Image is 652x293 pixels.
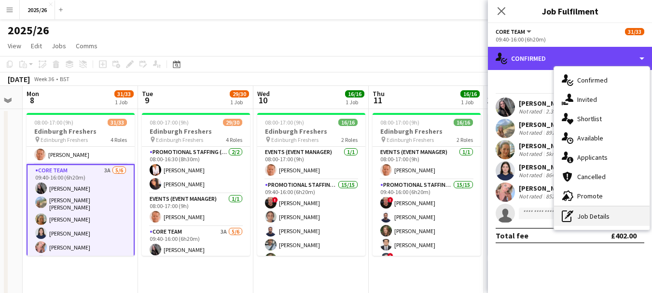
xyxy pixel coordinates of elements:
span: 08:00-17:00 (9h) [150,119,189,126]
app-card-role: Events (Event Manager)1/108:00-17:00 (9h)[PERSON_NAME] [257,147,365,180]
div: [PERSON_NAME] [PERSON_NAME] [519,120,623,129]
span: 9 [140,95,153,106]
div: 1 Job [230,98,249,106]
button: Core Team [496,28,533,35]
button: 2025/26 [20,0,55,19]
div: Not rated [519,193,544,200]
span: ! [272,197,278,203]
span: 11 [371,95,385,106]
span: 29/30 [230,90,249,98]
span: 08:00-17:00 (9h) [265,119,304,126]
span: 4 Roles [111,136,127,143]
app-job-card: 08:00-17:00 (9h)31/33Edinburgh Freshers Edinburgh Freshers4 Roles[PERSON_NAME]Events (Event Manag... [27,113,135,256]
span: 4 Roles [226,136,242,143]
div: Not rated [519,108,544,115]
span: Mon [27,89,39,98]
h3: Job Fulfilment [488,5,652,17]
a: View [4,40,25,52]
span: ! [388,253,393,259]
span: Comms [76,42,97,50]
span: 31/33 [108,119,127,126]
span: ! [388,197,393,203]
span: 08:00-17:00 (9h) [34,119,73,126]
div: 5km [544,150,558,158]
span: View [8,42,21,50]
div: [PERSON_NAME] [519,99,579,108]
div: Applicants [554,148,650,167]
a: Edit [27,40,46,52]
div: 852m [544,193,561,200]
span: Week 36 [32,75,56,83]
div: 864m [544,171,561,179]
a: Comms [72,40,101,52]
div: 09:40-16:00 (6h20m) [496,36,644,43]
div: Not rated [519,150,544,158]
div: 2.3km [544,108,563,115]
div: Job Details [554,207,650,226]
span: 16/16 [338,119,358,126]
span: 08:00-17:00 (9h) [380,119,419,126]
span: 10 [256,95,270,106]
span: 31/33 [625,28,644,35]
span: 16/16 [460,90,480,98]
h3: Edinburgh Freshers [27,127,135,136]
app-card-role: Events (Event Manager)1/108:00-17:00 (9h)[PERSON_NAME] [142,194,250,226]
a: Jobs [48,40,70,52]
div: 1 Job [461,98,479,106]
div: Total fee [496,231,528,240]
h3: Edinburgh Freshers [142,127,250,136]
div: Invited [554,90,650,109]
div: Shortlist [554,109,650,128]
span: 31/33 [114,90,134,98]
div: [DATE] [8,74,30,84]
div: £402.00 [611,231,637,240]
div: Available [554,128,650,148]
div: [PERSON_NAME] [519,184,578,193]
h3: Edinburgh Freshers [373,127,481,136]
span: Thu [373,89,385,98]
app-card-role: Events (Event Manager)1/108:00-17:00 (9h)[PERSON_NAME] [373,147,481,180]
div: 1 Job [115,98,133,106]
div: [PERSON_NAME] [519,141,575,150]
span: Jobs [52,42,66,50]
div: Not rated [519,129,544,137]
div: BST [60,75,69,83]
span: Edinburgh Freshers [387,136,434,143]
span: Edinburgh Freshers [156,136,203,143]
span: 16/16 [345,90,364,98]
span: Tue [142,89,153,98]
span: Wed [257,89,270,98]
app-card-role: Events (Event Manager)1/108:00-17:00 (9h)[PERSON_NAME] [27,131,135,164]
span: 16/16 [454,119,473,126]
div: Confirmed [488,47,652,70]
div: [PERSON_NAME] [519,163,578,171]
div: Promote [554,186,650,206]
div: 891m [544,129,561,137]
span: 2 Roles [341,136,358,143]
div: Confirmed [554,70,650,90]
div: Cancelled [554,167,650,186]
app-job-card: 08:00-17:00 (9h)16/16Edinburgh Freshers Edinburgh Freshers2 RolesEvents (Event Manager)1/108:00-1... [373,113,481,256]
span: Edit [31,42,42,50]
div: 1 Job [346,98,364,106]
h3: Edinburgh Freshers [257,127,365,136]
span: 29/30 [223,119,242,126]
app-card-role: Promotional Staffing (Team Leader)2/208:00-16:30 (8h30m)[PERSON_NAME][PERSON_NAME] [142,147,250,194]
span: 2 Roles [457,136,473,143]
app-card-role: Core Team3A5/609:40-16:00 (6h20m)[PERSON_NAME][PERSON_NAME] [PERSON_NAME][PERSON_NAME][PERSON_NAM... [27,164,135,272]
app-job-card: 08:00-17:00 (9h)16/16Edinburgh Freshers Edinburgh Freshers2 RolesEvents (Event Manager)1/108:00-1... [257,113,365,256]
span: Core Team [496,28,525,35]
div: Not rated [519,171,544,179]
span: 12 [486,95,496,106]
span: Edinburgh Freshers [41,136,88,143]
span: 8 [25,95,39,106]
h1: 2025/26 [8,23,49,38]
app-job-card: 08:00-17:00 (9h)29/30Edinburgh Freshers Edinburgh Freshers4 RolesPromotional Staffing (Team Leade... [142,113,250,256]
span: Edinburgh Freshers [271,136,319,143]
